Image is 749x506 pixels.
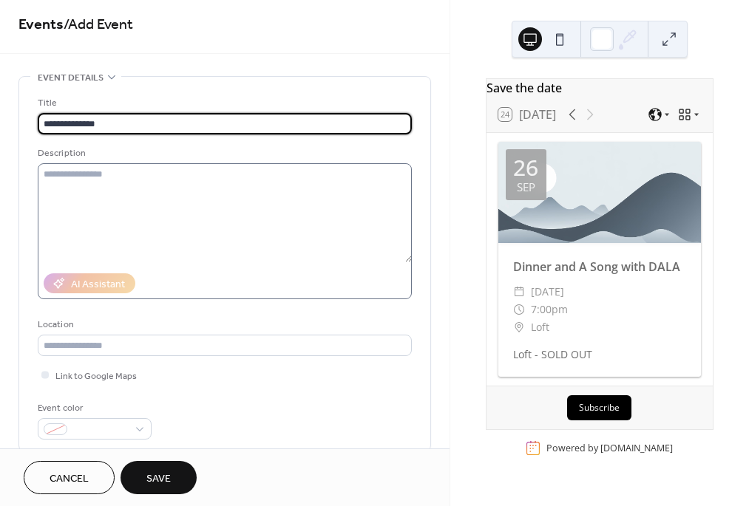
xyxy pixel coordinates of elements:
div: Powered by [546,442,673,454]
span: Cancel [50,471,89,487]
button: Cancel [24,461,115,494]
a: Events [18,10,64,39]
button: Save [121,461,197,494]
div: Location [38,317,409,332]
span: Save [146,471,171,487]
span: / Add Event [64,10,133,39]
a: [DOMAIN_NAME] [600,442,673,454]
div: ​ [513,318,525,336]
div: Save the date [487,79,713,97]
span: 7:00pm [531,301,568,318]
span: Event details [38,70,104,86]
div: ​ [513,283,525,301]
span: Link to Google Maps [55,369,137,384]
div: Sep [517,182,535,193]
span: [DATE] [531,283,564,301]
div: Description [38,146,409,161]
div: Title [38,95,409,111]
div: Event color [38,400,149,416]
div: Loft - SOLD OUT [498,346,701,362]
span: Loft [531,318,549,336]
div: 26 [513,157,538,179]
div: Dinner and A Song with DALA [498,258,701,276]
div: ​ [513,301,525,318]
button: Subscribe [567,395,631,420]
